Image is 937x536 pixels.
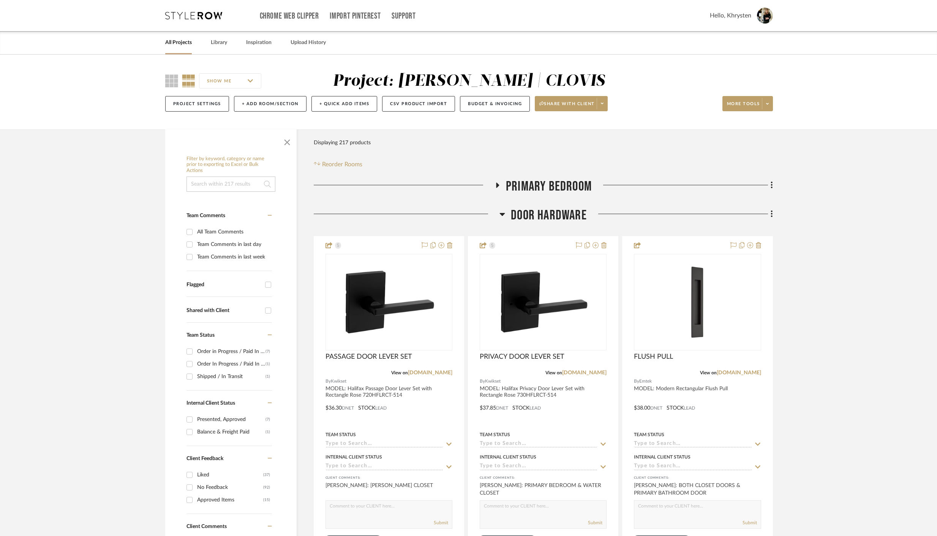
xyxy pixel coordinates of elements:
a: [DOMAIN_NAME] [408,370,452,375]
a: Inspiration [246,38,272,48]
span: Kwikset [331,378,346,385]
span: FLUSH PULL [634,353,673,361]
span: Primary Bedroom [506,178,592,195]
div: Order in Progress / Paid In Full / Freight Due to Ship [197,345,265,358]
a: Library [211,38,227,48]
div: Displaying 217 products [314,135,371,150]
div: Order In Progress / Paid In Full w/ Freight, No Balance due [197,358,265,370]
span: View on [700,370,717,375]
a: [DOMAIN_NAME] [562,370,607,375]
span: View on [391,370,408,375]
a: Support [392,13,416,19]
div: All Team Comments [197,226,270,238]
button: Close [280,133,295,148]
button: CSV Product Import [382,96,455,112]
div: Internal Client Status [480,454,536,460]
button: Submit [434,519,448,526]
div: 0 [480,254,606,350]
div: 0 [634,254,760,350]
div: Team Comments in last week [197,251,270,263]
div: Approved Items [197,494,263,506]
a: [DOMAIN_NAME] [717,370,761,375]
div: Team Status [634,431,664,438]
h6: Filter by keyword, category or name prior to exporting to Excel or Bulk Actions [186,156,275,174]
button: + Quick Add Items [311,96,378,112]
span: Team Status [186,333,215,338]
button: Share with client [535,96,608,111]
div: (37) [263,469,270,481]
img: PRIVACY DOOR LEVER SET [492,255,594,350]
div: Flagged [186,282,261,288]
div: Internal Client Status [634,454,691,460]
input: Type to Search… [634,463,752,470]
div: (7) [265,345,270,358]
div: (1) [265,426,270,438]
button: Submit [743,519,757,526]
button: More tools [722,96,773,111]
div: (1) [265,370,270,383]
a: Import Pinterest [330,13,381,19]
div: Team Comments in last day [197,238,270,251]
button: Reorder Rooms [314,160,363,169]
span: Team Comments [186,213,225,218]
div: Shared with Client [186,307,261,314]
input: Type to Search… [480,441,597,448]
span: By [634,378,639,385]
span: PASSAGE DOOR LEVER SET [326,353,412,361]
span: View on [545,370,562,375]
div: Presented, Approved [197,413,265,426]
img: FLUSH PULL [650,255,745,350]
div: 0 [326,254,452,350]
a: All Projects [165,38,192,48]
span: Client Comments [186,524,227,529]
div: (7) [265,413,270,426]
input: Type to Search… [326,441,443,448]
button: + Add Room/Section [234,96,307,112]
input: Search within 217 results [186,177,275,192]
div: No Feedback [197,481,263,493]
div: [PERSON_NAME]: BOTH CLOSET DOORS & PRIMARY BATHROOM DOOR [634,482,761,497]
div: Liked [197,469,263,481]
div: [PERSON_NAME]: PRIMARY BEDROOM & WATER CLOSET [480,482,607,497]
button: Submit [588,519,602,526]
span: Hello, Khrysten [710,11,751,20]
button: Project Settings [165,96,229,112]
button: Budget & Invoicing [460,96,530,112]
div: Project: [PERSON_NAME] | CLOVIS [333,73,605,89]
img: PASSAGE DOOR LEVER SET [337,255,441,350]
div: (92) [263,481,270,493]
input: Type to Search… [634,441,752,448]
span: Kwikset [485,378,501,385]
div: Internal Client Status [326,454,382,460]
input: Type to Search… [326,463,443,470]
span: Internal Client Status [186,400,235,406]
span: Emtek [639,378,652,385]
span: DOOR HARDWARE [511,207,587,224]
div: Balance & Freight Paid [197,426,265,438]
div: (1) [265,358,270,370]
div: (15) [263,494,270,506]
a: Upload History [291,38,326,48]
div: [PERSON_NAME]: [PERSON_NAME] CLOSET [326,482,452,497]
span: By [480,378,485,385]
span: Client Feedback [186,456,223,461]
a: Chrome Web Clipper [260,13,319,19]
span: PRIVACY DOOR LEVER SET [480,353,564,361]
span: By [326,378,331,385]
div: Team Status [480,431,510,438]
span: Reorder Rooms [322,160,362,169]
div: Shipped / In Transit [197,370,265,383]
input: Type to Search… [480,463,597,470]
img: avatar [757,8,773,24]
div: Team Status [326,431,356,438]
span: More tools [727,101,760,112]
span: Share with client [539,101,595,112]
